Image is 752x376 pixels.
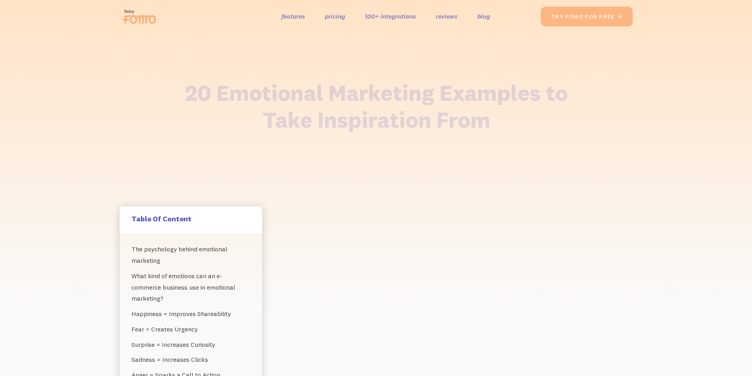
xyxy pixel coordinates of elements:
a: pricing [325,11,345,22]
span:  [617,13,623,20]
a: reviews [436,11,458,22]
a: Sadness = Increases Clicks [131,352,250,367]
a: What kind of emotions can an e-commerce business use in emotional marketing? [131,268,250,306]
a: try fomo for free [541,7,633,26]
a: Surprise = Increases Curiosity [131,337,250,352]
a: blog [477,11,490,22]
h5: Table Of Content [131,214,250,223]
h1: 20 Emotional Marketing Examples to Take Inspiration From [180,79,572,133]
a: The psychology behind emotional marketing [131,241,250,268]
a: 100+ integrations [365,11,416,22]
a: Happiness = Improves Shareability [131,306,250,322]
a: Fear = Creates Urgency [131,322,250,337]
a: features [281,11,305,22]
